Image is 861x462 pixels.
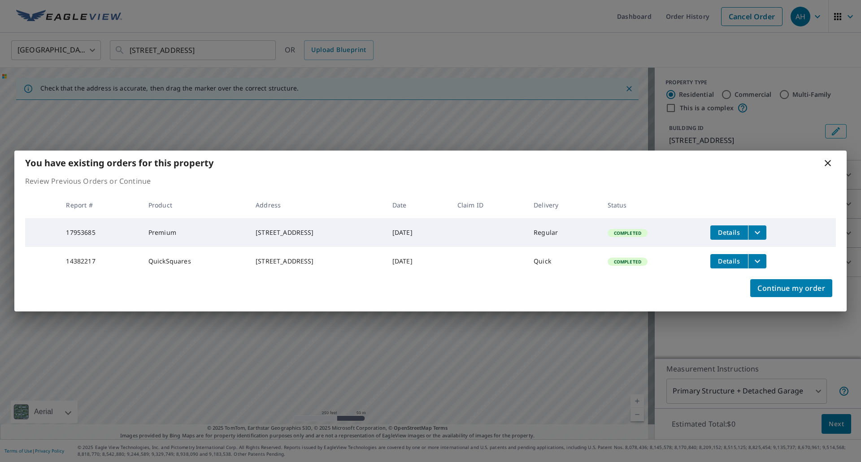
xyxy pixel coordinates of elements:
button: detailsBtn-14382217 [710,254,748,268]
th: Report # [59,192,141,218]
b: You have existing orders for this property [25,157,213,169]
th: Date [385,192,450,218]
p: Review Previous Orders or Continue [25,176,836,186]
span: Completed [609,230,647,236]
th: Claim ID [450,192,526,218]
th: Product [141,192,248,218]
th: Status [600,192,703,218]
button: filesDropdownBtn-14382217 [748,254,766,268]
button: Continue my order [750,279,832,297]
span: Continue my order [757,282,825,294]
button: detailsBtn-17953685 [710,225,748,240]
span: Completed [609,259,647,265]
th: Delivery [526,192,600,218]
div: [STREET_ADDRESS] [256,257,378,266]
td: Premium [141,218,248,247]
td: 17953685 [59,218,141,247]
button: filesDropdownBtn-17953685 [748,225,766,240]
td: Quick [526,247,600,276]
span: Details [716,228,743,237]
td: Regular [526,218,600,247]
span: Details [716,257,743,265]
td: [DATE] [385,218,450,247]
td: [DATE] [385,247,450,276]
td: QuickSquares [141,247,248,276]
th: Address [248,192,385,218]
div: [STREET_ADDRESS] [256,228,378,237]
td: 14382217 [59,247,141,276]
